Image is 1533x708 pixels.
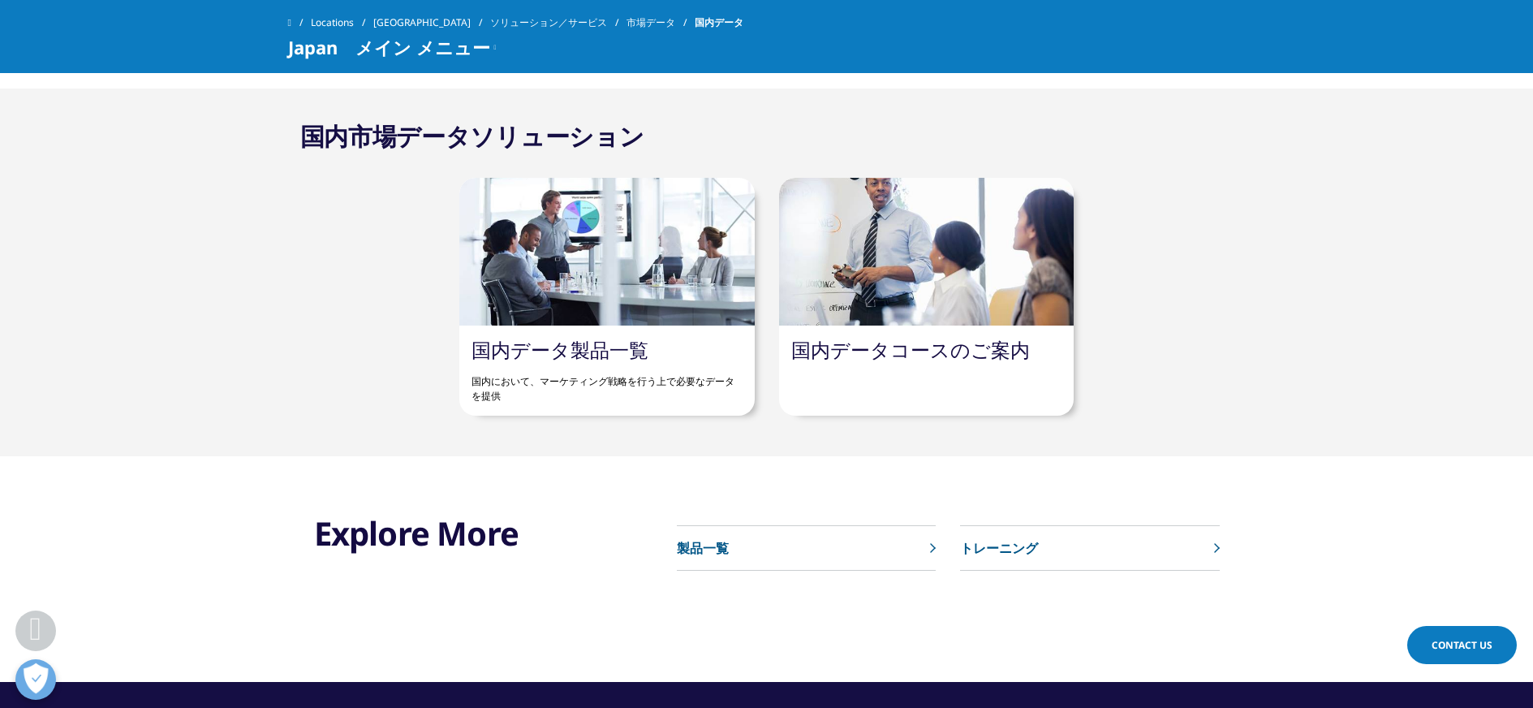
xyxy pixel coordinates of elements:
[627,8,695,37] a: 市場データ
[373,8,490,37] a: [GEOGRAPHIC_DATA]
[1407,626,1517,664] a: Contact Us
[288,37,490,57] span: Japan メイン メニュー
[960,526,1219,571] a: トレーニング
[472,362,742,404] p: 国内において、マーケティング戦略を行う上で必要なデータを提供
[314,513,585,554] h3: Explore More
[677,526,936,571] a: 製品一覧
[1432,638,1492,652] span: Contact Us
[311,8,373,37] a: Locations
[960,538,1038,558] p: トレーニング
[490,8,627,37] a: ソリューション／サービス
[677,538,729,558] p: 製品一覧
[300,120,644,153] h2: 国内市場データソリューション
[472,336,648,363] a: 国内データ製品一覧
[15,659,56,700] button: 優先設定センターを開く
[791,336,1030,363] a: 国内データコースのご案内
[695,8,743,37] span: 国内データ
